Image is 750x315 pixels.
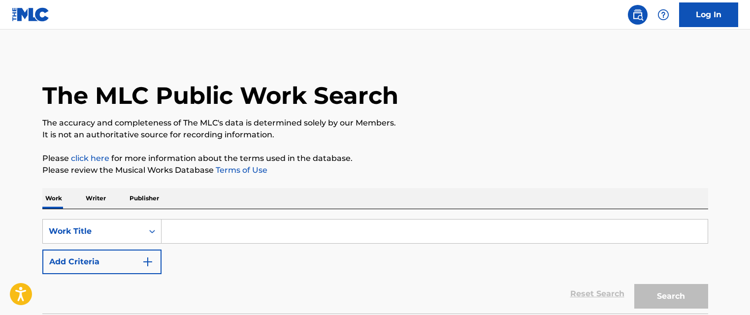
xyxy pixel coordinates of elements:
[42,164,708,176] p: Please review the Musical Works Database
[42,153,708,164] p: Please for more information about the terms used in the database.
[701,268,750,315] iframe: Chat Widget
[657,9,669,21] img: help
[214,165,267,175] a: Terms of Use
[42,129,708,141] p: It is not an authoritative source for recording information.
[127,188,162,209] p: Publisher
[12,7,50,22] img: MLC Logo
[49,225,137,237] div: Work Title
[42,219,708,314] form: Search Form
[42,117,708,129] p: The accuracy and completeness of The MLC's data is determined solely by our Members.
[628,5,648,25] a: Public Search
[653,5,673,25] div: Help
[42,250,162,274] button: Add Criteria
[83,188,109,209] p: Writer
[679,2,738,27] a: Log In
[632,9,644,21] img: search
[71,154,109,163] a: click here
[42,81,398,110] h1: The MLC Public Work Search
[42,188,65,209] p: Work
[142,256,154,268] img: 9d2ae6d4665cec9f34b9.svg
